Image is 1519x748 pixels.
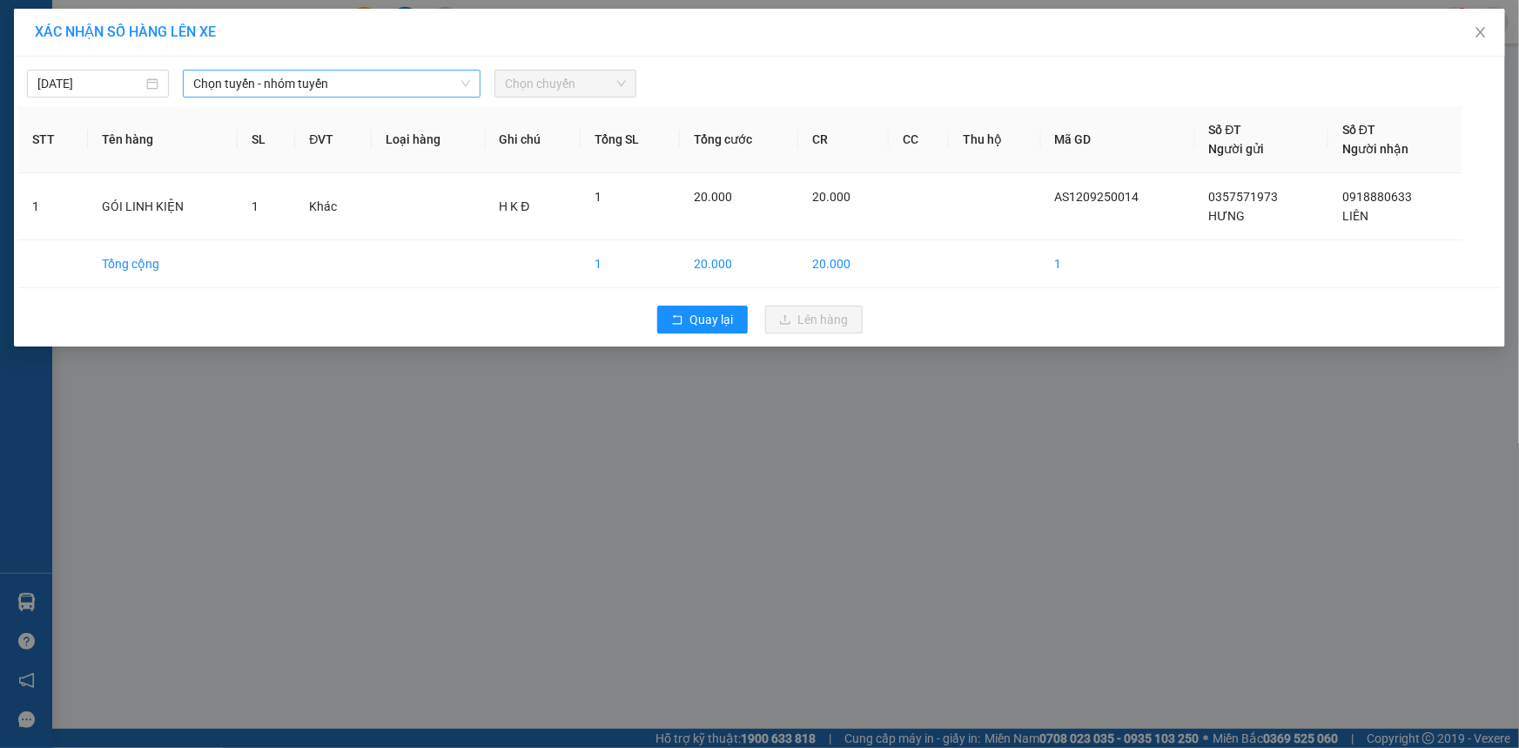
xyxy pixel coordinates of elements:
td: 20.000 [798,240,889,288]
span: rollback [671,313,683,327]
span: 20.000 [812,190,850,204]
input: 12/09/2025 [37,74,143,93]
th: ĐVT [295,106,372,173]
td: 1 [1041,240,1195,288]
span: 0918880633 [1342,190,1412,204]
span: Người gửi [1209,142,1265,156]
span: 1 [252,199,259,213]
th: Ghi chú [486,106,581,173]
span: XÁC NHẬN SỐ HÀNG LÊN XE [35,24,216,40]
th: Thu hộ [949,106,1041,173]
span: 0357571973 [1209,190,1279,204]
th: Loại hàng [372,106,485,173]
button: uploadLên hàng [765,306,863,334]
span: AS1209250014 [1055,190,1139,204]
th: Mã GD [1041,106,1195,173]
span: Chọn chuyến [505,71,626,97]
td: 1 [581,240,680,288]
span: 1 [595,190,602,204]
th: CC [889,106,949,173]
span: Người nhận [1342,142,1408,156]
span: HƯNG [1209,209,1246,223]
td: 1 [18,173,88,240]
th: Tổng cước [680,106,798,173]
span: 20.000 [694,190,732,204]
span: Số ĐT [1209,123,1242,137]
span: LIÊN [1342,209,1368,223]
span: Số ĐT [1342,123,1375,137]
td: GÓI LINH KIỆN [88,173,239,240]
button: Close [1456,9,1505,57]
td: 20.000 [680,240,798,288]
span: down [460,78,471,89]
th: STT [18,106,88,173]
th: SL [238,106,295,173]
td: Tổng cộng [88,240,239,288]
th: CR [798,106,889,173]
span: close [1474,25,1488,39]
td: Khác [295,173,372,240]
span: H K Đ [500,199,530,213]
button: rollbackQuay lại [657,306,748,334]
th: Tổng SL [581,106,680,173]
span: Quay lại [690,310,734,329]
th: Tên hàng [88,106,239,173]
span: Chọn tuyến - nhóm tuyến [193,71,470,97]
